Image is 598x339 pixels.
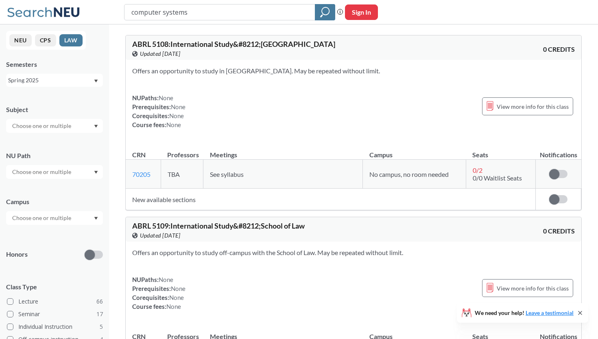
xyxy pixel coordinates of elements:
svg: Dropdown arrow [94,125,98,128]
button: Sign In [345,4,378,20]
span: View more info for this class [497,101,569,112]
span: None [171,285,186,292]
span: View more info for this class [497,283,569,293]
div: CRN [132,150,146,159]
div: Campus [6,197,103,206]
span: None [159,94,173,101]
span: 0 CREDITS [543,227,575,236]
button: CPS [35,34,56,46]
button: NEU [9,34,32,46]
td: New available sections [126,189,536,210]
span: We need your help! [475,310,574,316]
a: Leave a testimonial [526,309,574,316]
div: Spring 2025 [8,76,93,85]
button: LAW [59,34,83,46]
label: Lecture [7,296,103,307]
span: See syllabus [210,170,244,178]
a: 70205 [132,170,151,178]
input: Choose one or multiple [8,213,76,223]
input: Choose one or multiple [8,121,76,131]
svg: magnifying glass [320,7,330,18]
label: Seminar [7,309,103,319]
div: Dropdown arrow [6,211,103,225]
div: Spring 2025Dropdown arrow [6,74,103,87]
span: None [171,103,186,110]
th: Notifications [536,142,581,160]
span: 66 [96,297,103,306]
span: None [166,121,181,128]
svg: Dropdown arrow [94,217,98,220]
input: Choose one or multiple [8,167,76,177]
span: ABRL 5109 : International Study&#8212;School of Law [132,221,305,230]
span: 0/0 Waitlist Seats [473,174,522,182]
span: None [169,112,184,119]
div: magnifying glass [315,4,335,20]
th: Campus [363,142,466,160]
svg: Dropdown arrow [94,171,98,174]
span: 17 [96,310,103,319]
span: ABRL 5108 : International Study&#8212;[GEOGRAPHIC_DATA] [132,40,335,48]
span: None [159,276,173,283]
td: TBA [161,160,203,189]
section: Offers an opportunity to study off-campus with the School of Law. May be repeated without limit. [132,248,575,257]
span: 0 / 2 [473,166,482,174]
div: NU Path [6,151,103,160]
span: None [169,294,184,301]
span: Updated [DATE] [140,49,180,58]
th: Seats [466,142,535,160]
td: No campus, no room needed [363,160,466,189]
th: Meetings [203,142,363,160]
label: Individual Instruction [7,321,103,332]
span: Updated [DATE] [140,231,180,240]
span: 5 [100,322,103,331]
span: None [166,303,181,310]
th: Professors [161,142,203,160]
span: 0 CREDITS [543,45,575,54]
svg: Dropdown arrow [94,79,98,83]
div: NUPaths: Prerequisites: Corequisites: Course fees: [132,93,186,129]
p: Honors [6,250,28,259]
span: Class Type [6,282,103,291]
section: Offers an opportunity to study in [GEOGRAPHIC_DATA]. May be repeated without limit. [132,66,575,75]
div: Subject [6,105,103,114]
div: NUPaths: Prerequisites: Corequisites: Course fees: [132,275,186,311]
div: Dropdown arrow [6,165,103,179]
div: Semesters [6,60,103,69]
input: Class, professor, course number, "phrase" [131,5,309,19]
div: Dropdown arrow [6,119,103,133]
